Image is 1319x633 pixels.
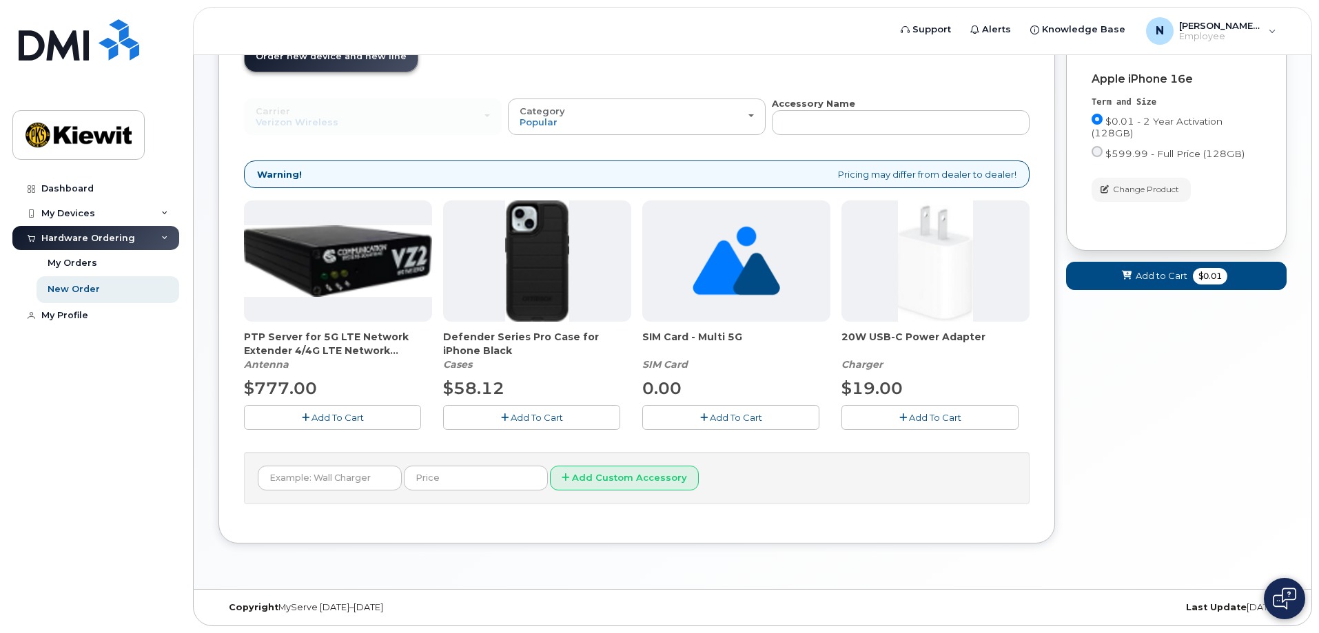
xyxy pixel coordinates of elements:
em: Charger [841,358,883,371]
button: Add To Cart [443,405,620,429]
span: Knowledge Base [1042,23,1125,37]
a: Alerts [961,16,1021,43]
div: Apple iPhone 16e [1092,73,1261,85]
span: 0.00 [642,378,682,398]
span: Add To Cart [311,412,364,423]
img: defenderiphone14.png [505,200,570,322]
div: MyServe [DATE]–[DATE] [218,602,575,613]
input: Example: Wall Charger [258,466,402,490]
div: Nancy.Bilek [1136,17,1286,45]
span: Change Product [1113,183,1179,196]
input: $599.99 - Full Price (128GB) [1092,146,1103,157]
span: SIM Card - Multi 5G [642,330,830,357]
span: N [1156,23,1164,39]
div: SIM Card - Multi 5G [642,330,830,371]
span: Popular [520,116,558,127]
span: Alerts [982,23,1011,37]
div: 20W USB-C Power Adapter [841,330,1030,371]
button: Add To Cart [244,405,421,429]
div: PTP Server for 5G LTE Network Extender 4/4G LTE Network Extender 3 [244,330,432,371]
img: Open chat [1273,588,1296,610]
button: Add To Cart [841,405,1019,429]
strong: Accessory Name [772,98,855,109]
span: Add To Cart [511,412,563,423]
a: Support [891,16,961,43]
em: SIM Card [642,358,688,371]
span: $0.01 - 2 Year Activation (128GB) [1092,116,1223,138]
strong: Copyright [229,602,278,612]
span: Add to Cart [1136,269,1187,282]
button: Add to Cart $0.01 [1066,262,1287,290]
span: Add To Cart [909,412,961,423]
span: 20W USB-C Power Adapter [841,330,1030,357]
input: $0.01 - 2 Year Activation (128GB) [1092,114,1103,125]
span: Add To Cart [710,412,762,423]
img: Casa_Sysem.png [244,225,432,297]
span: Employee [1179,31,1262,42]
span: Category [520,105,565,116]
span: $19.00 [841,378,903,398]
span: $599.99 - Full Price (128GB) [1105,148,1245,159]
em: Cases [443,358,472,371]
button: Category Popular [508,98,766,134]
button: Add To Cart [642,405,819,429]
button: Add Custom Accessory [550,466,699,491]
input: Price [404,466,548,490]
span: $777.00 [244,378,317,398]
div: Pricing may differ from dealer to dealer! [244,160,1030,189]
div: Term and Size [1092,96,1261,108]
button: Change Product [1092,178,1191,202]
a: Knowledge Base [1021,16,1135,43]
span: Support [912,23,951,37]
em: Antenna [244,358,289,371]
span: [PERSON_NAME].[PERSON_NAME] [1179,20,1262,31]
strong: Warning! [257,168,302,181]
span: Order new device and new line [256,51,407,61]
span: $0.01 [1193,268,1227,284]
span: PTP Server for 5G LTE Network Extender 4/4G LTE Network Extender 3 [244,330,432,357]
span: Defender Series Pro Case for iPhone Black [443,330,631,357]
img: apple20w.jpg [898,200,973,322]
img: no_image_found-2caef05468ed5679b831cfe6fc140e25e0c280774317ffc20a367ab7fd17291e.png [693,200,780,322]
div: Defender Series Pro Case for iPhone Black [443,330,631,371]
strong: Last Update [1186,602,1247,612]
div: [DATE] [930,602,1287,613]
span: $58.12 [443,378,504,398]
